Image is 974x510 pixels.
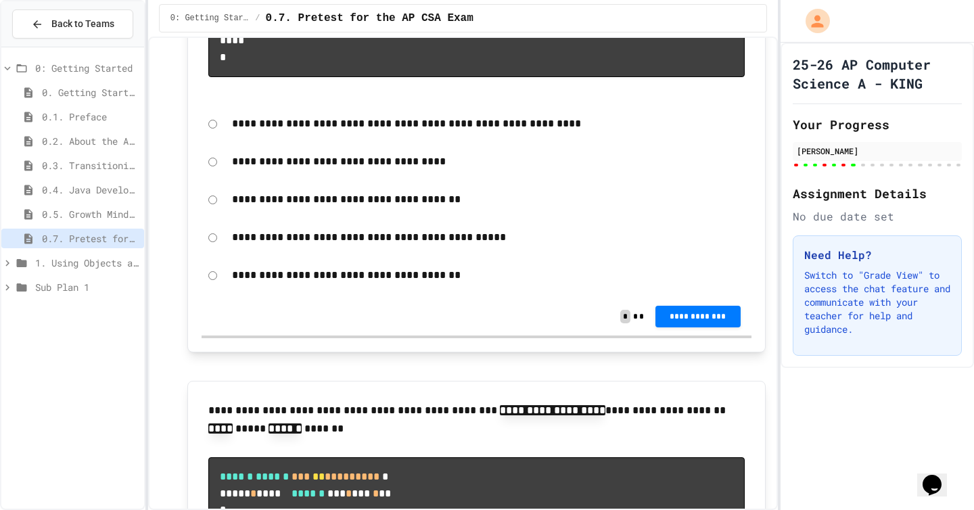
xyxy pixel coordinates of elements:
[51,17,114,31] span: Back to Teams
[793,115,962,134] h2: Your Progress
[35,256,139,270] span: 1. Using Objects and Methods
[804,269,950,336] p: Switch to "Grade View" to access the chat feature and communicate with your teacher for help and ...
[266,10,473,26] span: 0.7. Pretest for the AP CSA Exam
[804,247,950,263] h3: Need Help?
[42,134,139,148] span: 0.2. About the AP CSA Exam
[35,280,139,294] span: Sub Plan 1
[42,231,139,246] span: 0.7. Pretest for the AP CSA Exam
[793,208,962,225] div: No due date set
[170,13,250,24] span: 0: Getting Started
[12,9,133,39] button: Back to Teams
[42,183,139,197] span: 0.4. Java Development Environments
[42,158,139,172] span: 0.3. Transitioning from AP CSP to AP CSA
[35,61,139,75] span: 0: Getting Started
[42,110,139,124] span: 0.1. Preface
[793,184,962,203] h2: Assignment Details
[791,5,833,37] div: My Account
[255,13,260,24] span: /
[793,55,962,93] h1: 25-26 AP Computer Science A - KING
[42,85,139,99] span: 0. Getting Started
[42,207,139,221] span: 0.5. Growth Mindset and Pair Programming
[917,456,960,496] iframe: chat widget
[797,145,958,157] div: [PERSON_NAME]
